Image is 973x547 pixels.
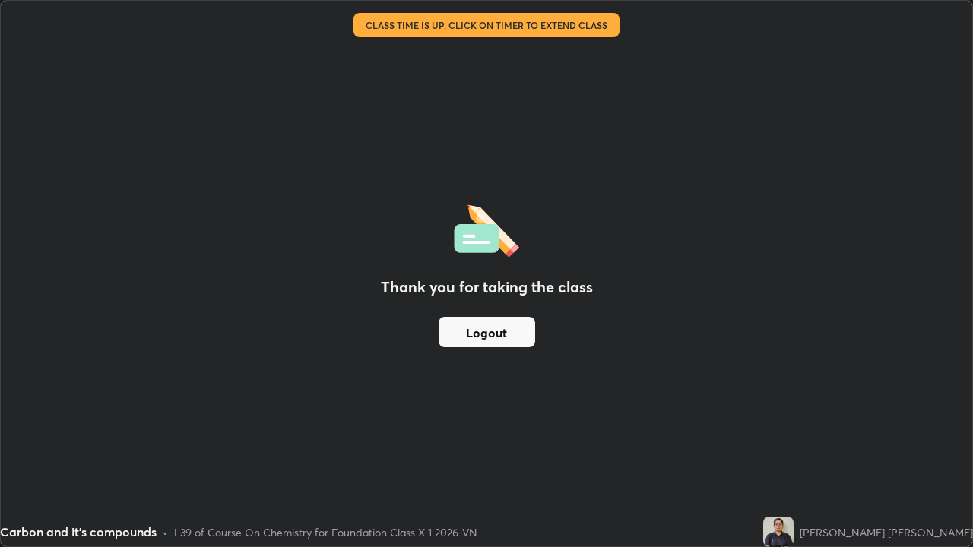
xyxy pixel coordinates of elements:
button: Logout [439,317,535,347]
div: L39 of Course On Chemistry for Foundation Class X 1 2026-VN [174,524,477,540]
h2: Thank you for taking the class [381,276,593,299]
img: offlineFeedback.1438e8b3.svg [454,200,519,258]
div: • [163,524,168,540]
img: 81c3a7b13da048919a43636ed7f3c882.jpg [763,517,794,547]
div: [PERSON_NAME] [PERSON_NAME] [800,524,973,540]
